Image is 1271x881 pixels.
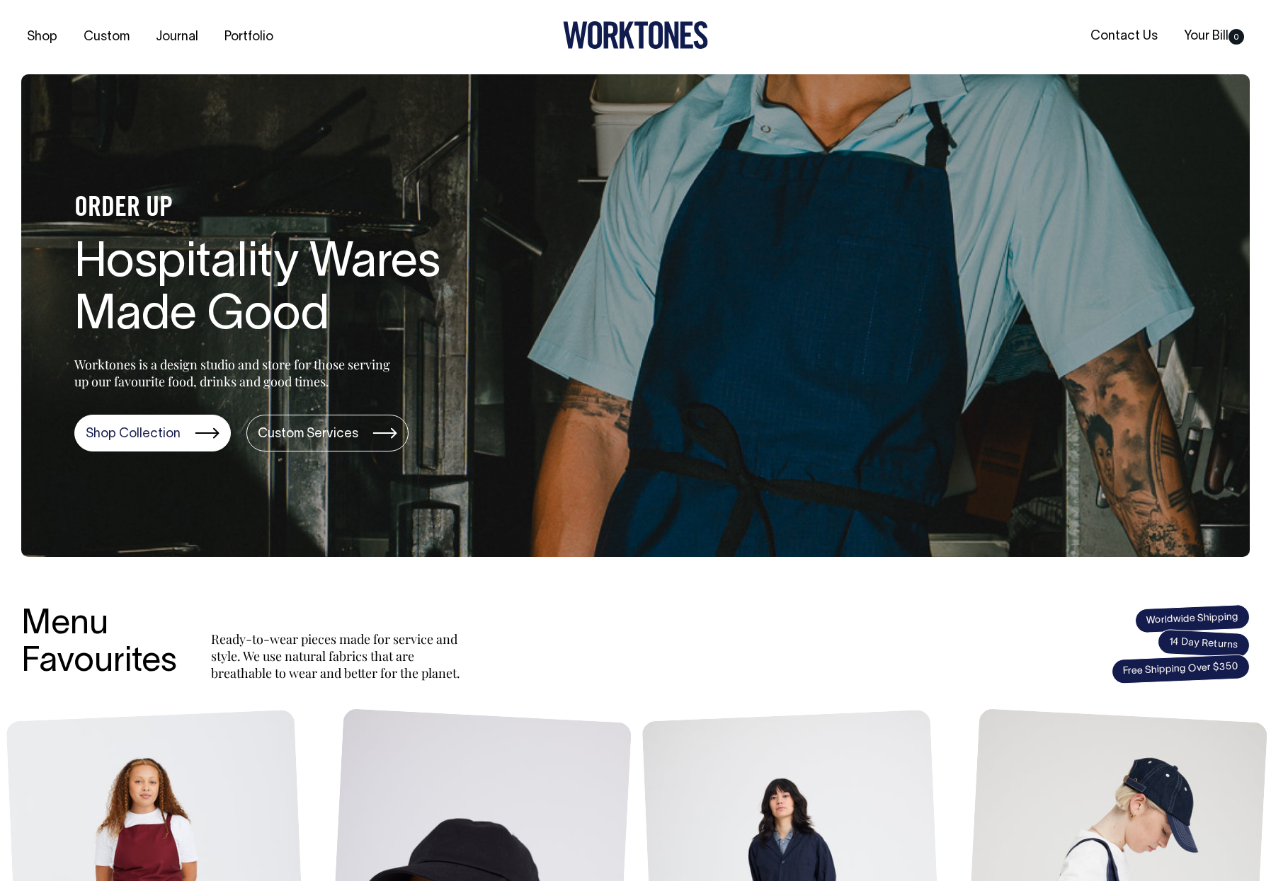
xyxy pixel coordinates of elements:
[1178,25,1250,48] a: Your Bill0
[21,606,177,681] h3: Menu Favourites
[1157,629,1250,659] span: 14 Day Returns
[74,356,397,390] p: Worktones is a design studio and store for those serving up our favourite food, drinks and good t...
[21,25,63,49] a: Shop
[74,194,528,224] h4: ORDER UP
[246,415,409,451] a: Custom Services
[1134,604,1250,633] span: Worldwide Shipping
[1111,654,1250,684] span: Free Shipping Over $350
[219,25,279,49] a: Portfolio
[74,238,528,344] h1: Hospitality Wares Made Good
[1229,29,1244,45] span: 0
[78,25,135,49] a: Custom
[1085,25,1163,48] a: Contact Us
[74,415,231,451] a: Shop Collection
[150,25,204,49] a: Journal
[211,630,466,681] p: Ready-to-wear pieces made for service and style. We use natural fabrics that are breathable to we...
